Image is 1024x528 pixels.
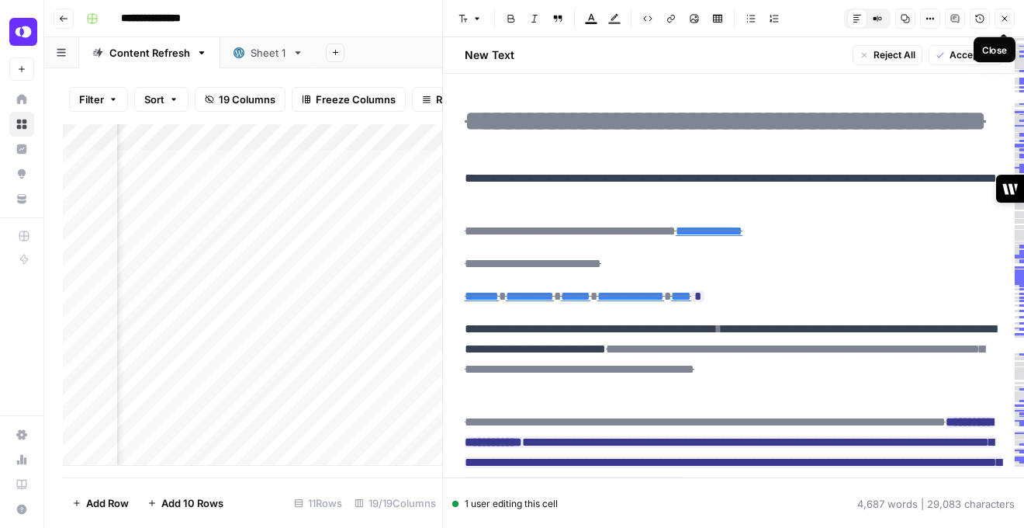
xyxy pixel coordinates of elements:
button: Add 10 Rows [138,491,233,516]
div: Content Refresh [109,45,190,61]
a: Insights [9,137,34,162]
button: Row Height [412,87,502,112]
a: Content Refresh [79,37,220,68]
a: Usage [9,447,34,472]
span: Add 10 Rows [161,495,223,511]
span: Freeze Columns [316,92,396,107]
button: Accept All [929,45,1002,65]
div: 4,687 words | 29,083 characters [857,496,1015,512]
a: Your Data [9,186,34,211]
div: 11 Rows [288,491,348,516]
a: Settings [9,422,34,447]
button: Help + Support [9,497,34,522]
a: Home [9,87,34,112]
span: Accept All [950,48,995,62]
a: Sheet 1 [220,37,317,68]
div: 1 user editing this cell [452,497,558,511]
a: Browse [9,112,34,137]
button: Workspace: OpenPhone [9,12,34,51]
h2: New Text [465,47,514,63]
div: 19/19 Columns [348,491,442,516]
img: OpenPhone Logo [9,18,37,46]
span: Filter [79,92,104,107]
button: Filter [69,87,128,112]
div: Sheet 1 [251,45,286,61]
button: 19 Columns [195,87,285,112]
button: Freeze Columns [292,87,406,112]
span: Sort [144,92,164,107]
span: Reject All [874,48,915,62]
span: Add Row [86,495,129,511]
a: Learning Hub [9,472,34,497]
button: Add Row [63,491,138,516]
a: Opportunities [9,162,34,186]
button: Sort [134,87,189,112]
span: 19 Columns [219,92,275,107]
button: Reject All [853,45,922,65]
